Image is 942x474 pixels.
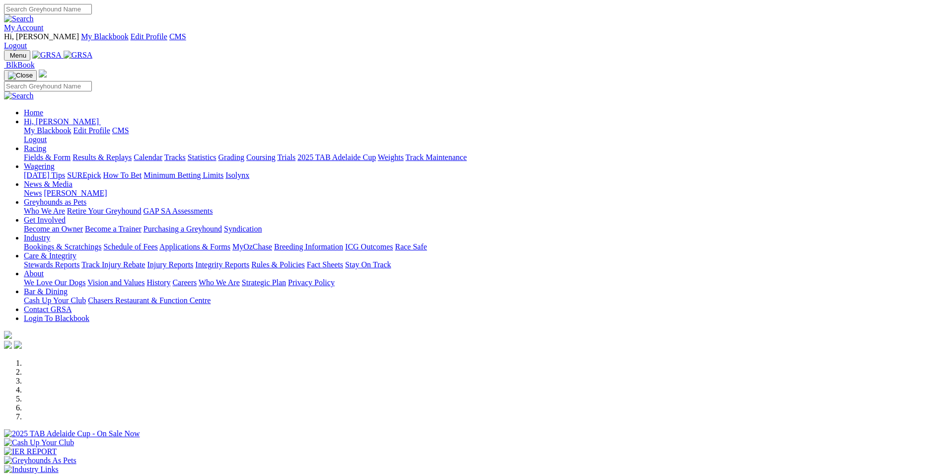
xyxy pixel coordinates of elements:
div: About [24,278,938,287]
a: Tracks [164,153,186,161]
a: Bookings & Scratchings [24,242,101,251]
a: Racing [24,144,46,153]
a: Become a Trainer [85,225,142,233]
button: Toggle navigation [4,50,30,61]
a: Home [24,108,43,117]
div: Care & Integrity [24,260,938,269]
a: CMS [169,32,186,41]
a: Who We Are [199,278,240,287]
a: Privacy Policy [288,278,335,287]
a: Coursing [246,153,276,161]
a: Injury Reports [147,260,193,269]
img: IER REPORT [4,447,57,456]
a: History [146,278,170,287]
a: Rules & Policies [251,260,305,269]
img: logo-grsa-white.png [39,70,47,78]
a: Care & Integrity [24,251,76,260]
a: About [24,269,44,278]
button: Toggle navigation [4,70,37,81]
a: Fields & Form [24,153,71,161]
a: Industry [24,234,50,242]
a: Bar & Dining [24,287,68,296]
a: MyOzChase [232,242,272,251]
a: Weights [378,153,404,161]
a: Track Maintenance [406,153,467,161]
a: Chasers Restaurant & Function Centre [88,296,211,305]
a: News [24,189,42,197]
img: Search [4,14,34,23]
a: Vision and Values [87,278,145,287]
a: Breeding Information [274,242,343,251]
div: Racing [24,153,938,162]
a: How To Bet [103,171,142,179]
a: Schedule of Fees [103,242,157,251]
a: Results & Replays [72,153,132,161]
a: Fact Sheets [307,260,343,269]
div: Wagering [24,171,938,180]
a: Integrity Reports [195,260,249,269]
input: Search [4,4,92,14]
a: BlkBook [4,61,35,69]
div: Hi, [PERSON_NAME] [24,126,938,144]
a: Isolynx [225,171,249,179]
div: Greyhounds as Pets [24,207,938,216]
a: Cash Up Your Club [24,296,86,305]
a: Hi, [PERSON_NAME] [24,117,101,126]
a: ICG Outcomes [345,242,393,251]
img: 2025 TAB Adelaide Cup - On Sale Now [4,429,140,438]
a: We Love Our Dogs [24,278,85,287]
a: My Blackbook [81,32,129,41]
a: Contact GRSA [24,305,72,314]
a: Greyhounds as Pets [24,198,86,206]
a: Calendar [134,153,162,161]
img: twitter.svg [14,341,22,349]
div: News & Media [24,189,938,198]
a: Applications & Forms [159,242,230,251]
a: Minimum Betting Limits [144,171,223,179]
span: Menu [10,52,26,59]
a: Purchasing a Greyhound [144,225,222,233]
img: logo-grsa-white.png [4,331,12,339]
a: News & Media [24,180,72,188]
a: Track Injury Rebate [81,260,145,269]
a: Who We Are [24,207,65,215]
a: Race Safe [395,242,427,251]
a: Trials [277,153,295,161]
a: Logout [24,135,47,144]
a: Wagering [24,162,55,170]
a: Retire Your Greyhound [67,207,142,215]
a: GAP SA Assessments [144,207,213,215]
input: Search [4,81,92,91]
a: Careers [172,278,197,287]
a: Logout [4,41,27,50]
a: Grading [218,153,244,161]
a: SUREpick [67,171,101,179]
div: My Account [4,32,938,50]
a: Strategic Plan [242,278,286,287]
div: Industry [24,242,938,251]
img: Industry Links [4,465,59,474]
span: Hi, [PERSON_NAME] [4,32,79,41]
a: [PERSON_NAME] [44,189,107,197]
a: Edit Profile [131,32,167,41]
img: GRSA [64,51,93,60]
a: Get Involved [24,216,66,224]
a: Edit Profile [73,126,110,135]
img: Cash Up Your Club [4,438,74,447]
img: Close [8,72,33,79]
a: Login To Blackbook [24,314,89,322]
a: 2025 TAB Adelaide Cup [297,153,376,161]
a: Syndication [224,225,262,233]
a: Statistics [188,153,217,161]
a: Stay On Track [345,260,391,269]
div: Bar & Dining [24,296,938,305]
a: CMS [112,126,129,135]
a: My Account [4,23,44,32]
a: Stewards Reports [24,260,79,269]
div: Get Involved [24,225,938,234]
a: Become an Owner [24,225,83,233]
img: Greyhounds As Pets [4,456,76,465]
a: [DATE] Tips [24,171,65,179]
span: BlkBook [6,61,35,69]
a: My Blackbook [24,126,72,135]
